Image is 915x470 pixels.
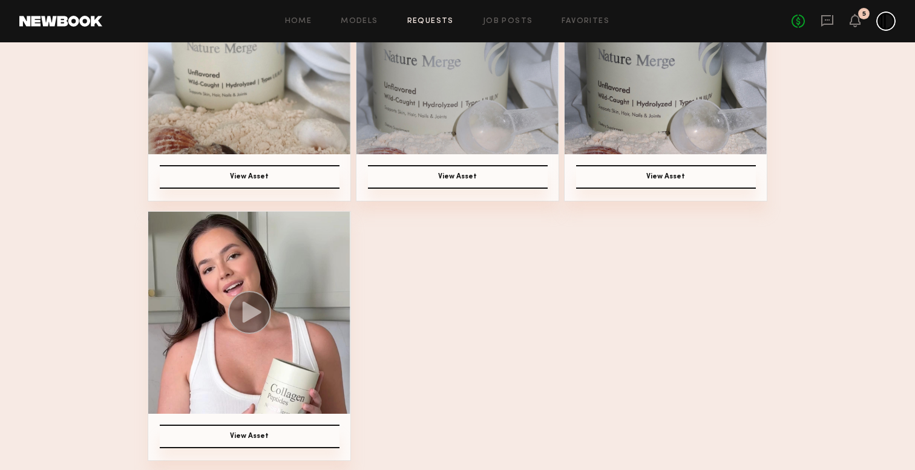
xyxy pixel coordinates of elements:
a: Job Posts [483,18,533,25]
a: Favorites [562,18,609,25]
img: Asset [148,212,350,414]
a: Requests [407,18,454,25]
div: 5 [862,11,866,18]
button: View Asset [160,425,339,448]
button: View Asset [576,165,756,189]
button: View Asset [160,165,339,189]
a: Home [285,18,312,25]
a: Models [341,18,378,25]
button: View Asset [368,165,548,189]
